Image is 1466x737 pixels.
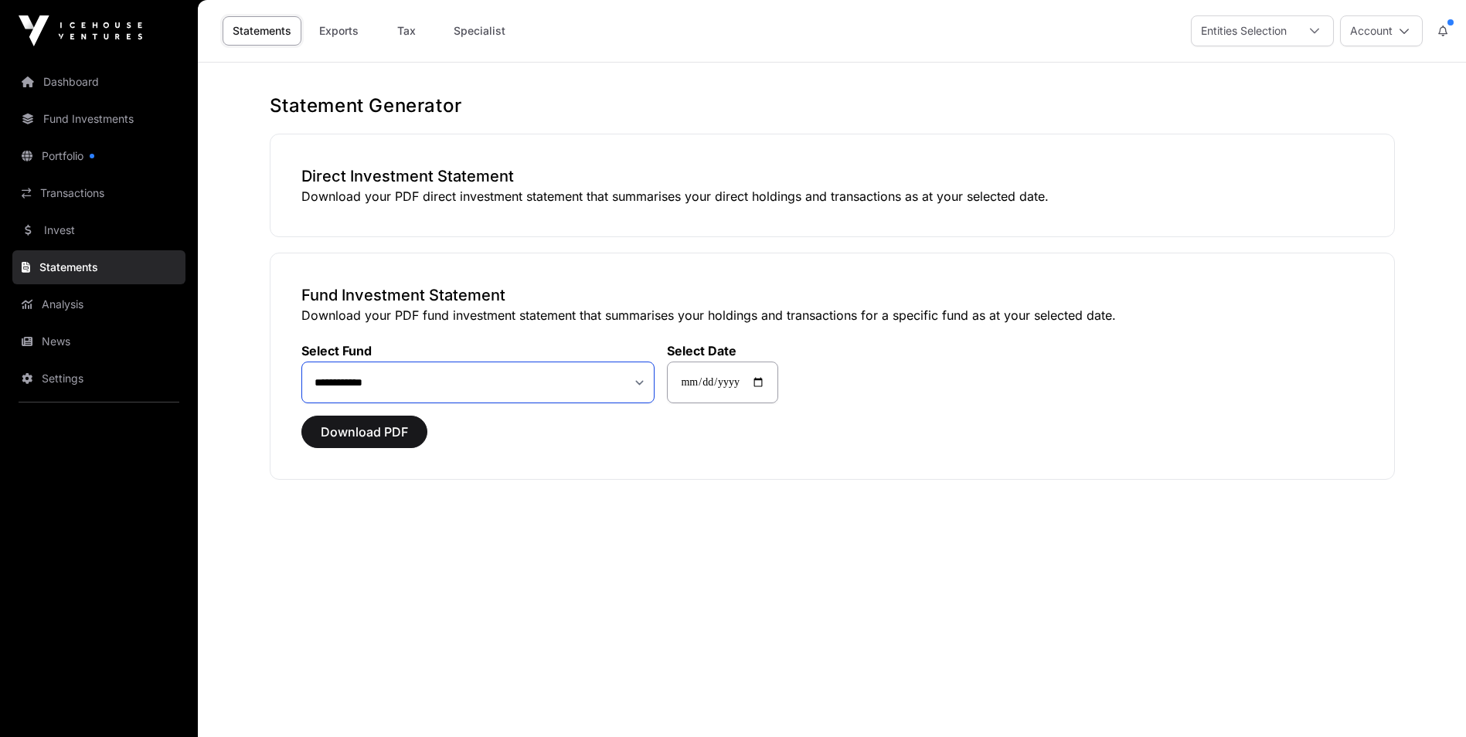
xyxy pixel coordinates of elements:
[12,213,185,247] a: Invest
[321,423,408,441] span: Download PDF
[12,324,185,358] a: News
[12,102,185,136] a: Fund Investments
[12,287,185,321] a: Analysis
[301,187,1363,205] p: Download your PDF direct investment statement that summarises your direct holdings and transactio...
[308,16,369,46] a: Exports
[12,362,185,396] a: Settings
[12,139,185,173] a: Portfolio
[301,416,427,448] button: Download PDF
[12,250,185,284] a: Statements
[270,93,1395,118] h1: Statement Generator
[444,16,515,46] a: Specialist
[223,16,301,46] a: Statements
[301,284,1363,306] h3: Fund Investment Statement
[12,65,185,99] a: Dashboard
[12,176,185,210] a: Transactions
[1389,663,1466,737] iframe: Chat Widget
[301,165,1363,187] h3: Direct Investment Statement
[301,431,427,447] a: Download PDF
[19,15,142,46] img: Icehouse Ventures Logo
[301,343,655,358] label: Select Fund
[301,306,1363,324] p: Download your PDF fund investment statement that summarises your holdings and transactions for a ...
[1192,16,1296,46] div: Entities Selection
[376,16,437,46] a: Tax
[667,343,778,358] label: Select Date
[1340,15,1423,46] button: Account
